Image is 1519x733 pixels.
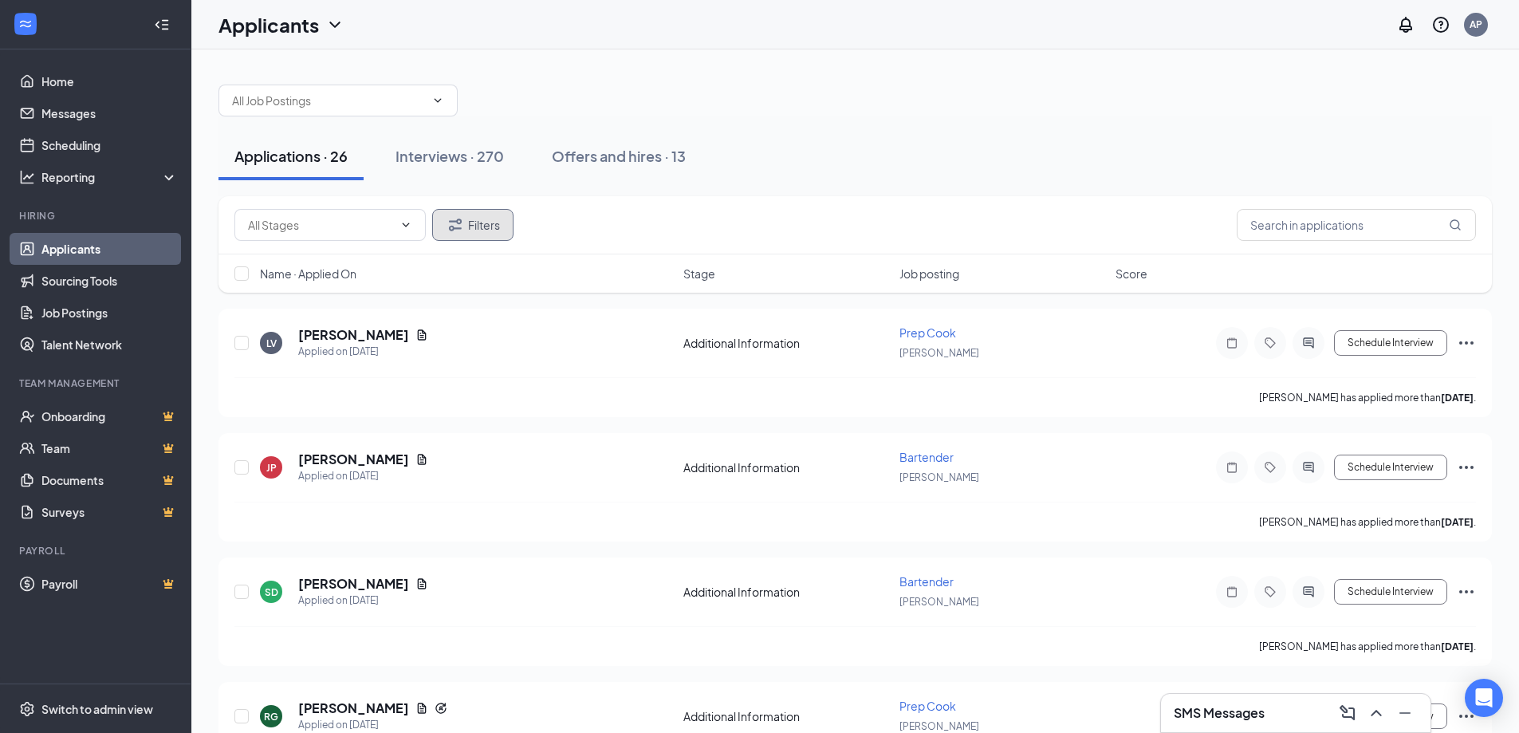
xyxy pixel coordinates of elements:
[683,708,890,724] div: Additional Information
[298,593,428,609] div: Applied on [DATE]
[1261,337,1280,349] svg: Tag
[1457,707,1476,726] svg: Ellipses
[899,347,979,359] span: [PERSON_NAME]
[1222,461,1242,474] svg: Note
[266,337,277,350] div: LV
[19,376,175,390] div: Team Management
[19,169,35,185] svg: Analysis
[1395,703,1415,723] svg: Minimize
[1431,15,1450,34] svg: QuestionInfo
[19,701,35,717] svg: Settings
[41,97,178,129] a: Messages
[1449,219,1462,231] svg: MagnifyingGlass
[41,432,178,464] a: TeamCrown
[1237,209,1476,241] input: Search in applications
[899,325,956,340] span: Prep Cook
[41,233,178,265] a: Applicants
[1441,640,1474,652] b: [DATE]
[1261,461,1280,474] svg: Tag
[683,584,890,600] div: Additional Information
[1334,330,1447,356] button: Schedule Interview
[899,720,979,732] span: [PERSON_NAME]
[264,710,278,723] div: RG
[232,92,425,109] input: All Job Postings
[899,596,979,608] span: [PERSON_NAME]
[432,209,514,241] button: Filter Filters
[1261,585,1280,598] svg: Tag
[683,266,715,282] span: Stage
[19,544,175,558] div: Payroll
[298,344,428,360] div: Applied on [DATE]
[683,335,890,351] div: Additional Information
[415,453,428,466] svg: Document
[41,129,178,161] a: Scheduling
[260,266,356,282] span: Name · Applied On
[265,585,278,599] div: SD
[298,700,409,717] h5: [PERSON_NAME]
[1174,704,1265,722] h3: SMS Messages
[218,11,319,38] h1: Applicants
[1441,392,1474,404] b: [DATE]
[41,568,178,600] a: PayrollCrown
[1465,679,1503,717] div: Open Intercom Messenger
[1116,266,1147,282] span: Score
[683,459,890,475] div: Additional Information
[1441,516,1474,528] b: [DATE]
[41,265,178,297] a: Sourcing Tools
[552,146,686,166] div: Offers and hires · 13
[1367,703,1386,723] svg: ChevronUp
[1335,700,1360,726] button: ComposeMessage
[41,496,178,528] a: SurveysCrown
[298,468,428,484] div: Applied on [DATE]
[154,17,170,33] svg: Collapse
[899,699,956,713] span: Prep Cook
[298,717,447,733] div: Applied on [DATE]
[431,94,444,107] svg: ChevronDown
[41,464,178,496] a: DocumentsCrown
[19,209,175,223] div: Hiring
[435,702,447,715] svg: Reapply
[1457,582,1476,601] svg: Ellipses
[1299,461,1318,474] svg: ActiveChat
[1470,18,1482,31] div: AP
[415,329,428,341] svg: Document
[1338,703,1357,723] svg: ComposeMessage
[298,575,409,593] h5: [PERSON_NAME]
[899,450,954,464] span: Bartender
[1259,515,1476,529] p: [PERSON_NAME] has applied more than .
[1222,585,1242,598] svg: Note
[266,461,277,475] div: JP
[1222,337,1242,349] svg: Note
[18,16,33,32] svg: WorkstreamLogo
[298,451,409,468] h5: [PERSON_NAME]
[234,146,348,166] div: Applications · 26
[1457,458,1476,477] svg: Ellipses
[415,577,428,590] svg: Document
[415,702,428,715] svg: Document
[1259,640,1476,653] p: [PERSON_NAME] has applied more than .
[41,297,178,329] a: Job Postings
[1334,579,1447,605] button: Schedule Interview
[899,471,979,483] span: [PERSON_NAME]
[1457,333,1476,353] svg: Ellipses
[1392,700,1418,726] button: Minimize
[325,15,344,34] svg: ChevronDown
[899,266,959,282] span: Job posting
[1299,337,1318,349] svg: ActiveChat
[41,169,179,185] div: Reporting
[248,216,393,234] input: All Stages
[41,400,178,432] a: OnboardingCrown
[1334,455,1447,480] button: Schedule Interview
[899,574,954,589] span: Bartender
[1364,700,1389,726] button: ChevronUp
[399,219,412,231] svg: ChevronDown
[41,329,178,361] a: Talent Network
[395,146,504,166] div: Interviews · 270
[41,65,178,97] a: Home
[446,215,465,234] svg: Filter
[1259,391,1476,404] p: [PERSON_NAME] has applied more than .
[41,701,153,717] div: Switch to admin view
[1299,585,1318,598] svg: ActiveChat
[1396,15,1415,34] svg: Notifications
[298,326,409,344] h5: [PERSON_NAME]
